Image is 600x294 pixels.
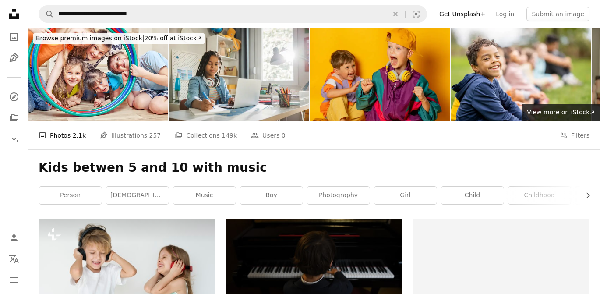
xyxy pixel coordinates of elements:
a: boy [240,187,303,204]
button: scroll list to the right [580,187,589,204]
img: Young Boy Sitting with Friends [451,28,591,121]
a: photography [307,187,370,204]
a: Collections [5,109,23,127]
img: Teenage girl studding at home [169,28,309,121]
a: Download History [5,130,23,148]
h1: Kids betwen 5 and 10 with music [39,160,589,176]
a: music [173,187,236,204]
a: girl [374,187,437,204]
a: Illustrations 257 [100,121,161,149]
span: Browse premium images on iStock | [36,35,144,42]
span: 257 [149,131,161,140]
a: Explore [5,88,23,106]
button: Submit an image [526,7,589,21]
button: Filters [560,121,589,149]
a: Photos [5,28,23,46]
button: Visual search [406,6,427,22]
form: Find visuals sitewide [39,5,427,23]
span: 0 [282,131,286,140]
button: Clear [386,6,405,22]
a: Browse premium images on iStock|20% off at iStock↗ [28,28,210,49]
a: boy playing a piano [226,273,402,281]
span: 149k [222,131,237,140]
a: childhood [508,187,571,204]
a: [DEMOGRAPHIC_DATA] [106,187,169,204]
a: Log in [491,7,519,21]
a: View more on iStock↗ [522,104,600,121]
a: Collections 149k [175,121,237,149]
span: 20% off at iStock ↗ [36,35,202,42]
span: View more on iStock ↗ [527,109,595,116]
button: Search Unsplash [39,6,54,22]
a: child [441,187,504,204]
a: Users 0 [251,121,286,149]
img: Two kids in stylish vintage 80s clothes have a fun on yellow background [310,28,450,121]
a: Log in / Sign up [5,229,23,247]
img: Five cheerful kids [28,28,168,121]
a: person [39,187,102,204]
button: Language [5,250,23,268]
a: Get Unsplash+ [434,7,491,21]
a: Kids listening to music [39,275,215,283]
a: Illustrations [5,49,23,67]
button: Menu [5,271,23,289]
